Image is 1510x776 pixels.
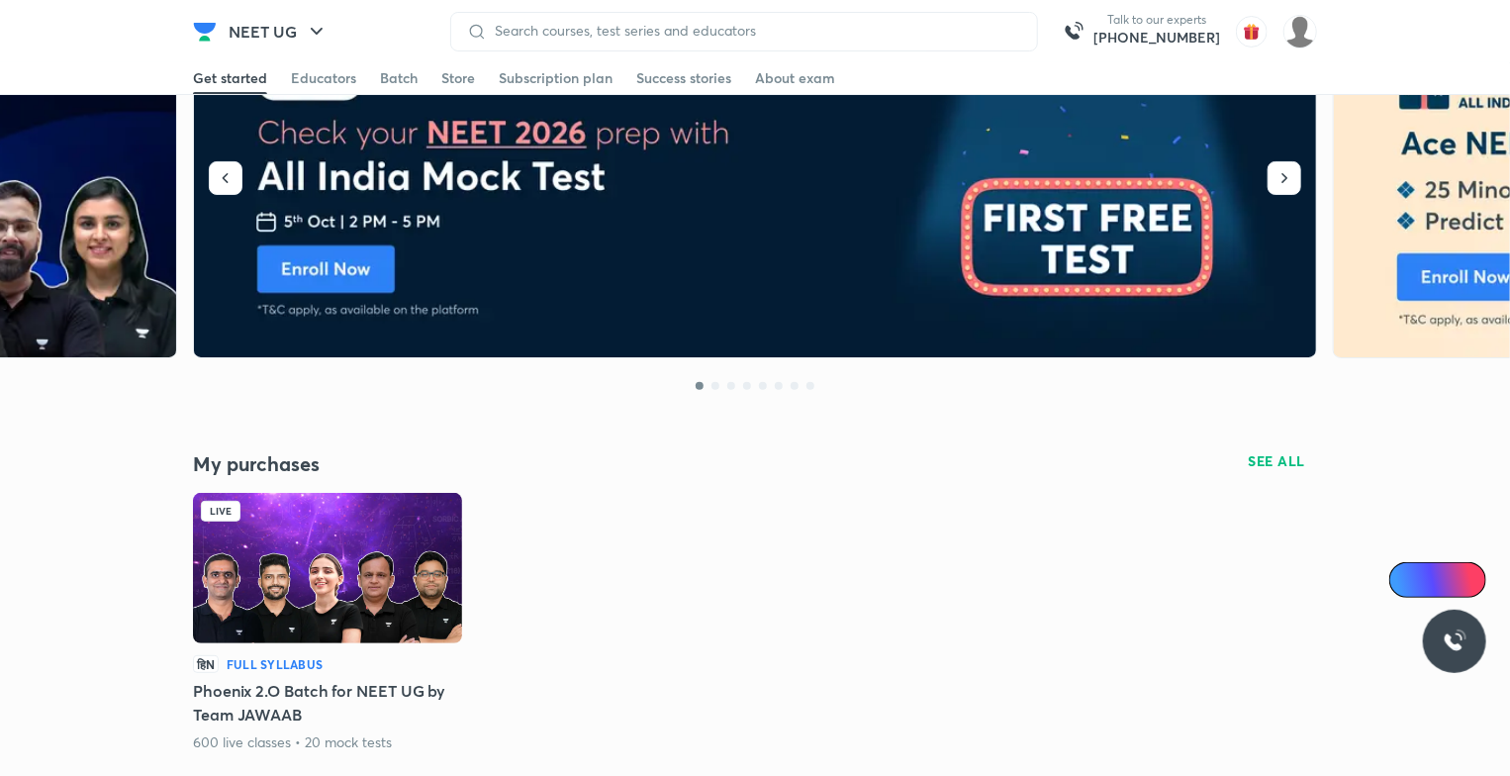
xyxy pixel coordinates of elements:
[217,12,340,51] button: NEET UG
[499,68,613,88] div: Subscription plan
[291,62,356,94] a: Educators
[201,501,240,522] div: Live
[499,62,613,94] a: Subscription plan
[1249,454,1306,468] span: SEE ALL
[193,62,267,94] a: Get started
[193,68,267,88] div: Get started
[1237,445,1318,477] button: SEE ALL
[441,68,475,88] div: Store
[193,451,755,477] h4: My purchases
[755,68,835,88] div: About exam
[755,62,835,94] a: About exam
[193,493,462,643] img: Batch Thumbnail
[380,62,418,94] a: Batch
[1401,572,1417,588] img: Icon
[227,655,323,673] h6: Full Syllabus
[636,62,731,94] a: Success stories
[1054,12,1093,51] img: call-us
[1093,28,1220,48] a: [PHONE_NUMBER]
[441,62,475,94] a: Store
[1422,572,1474,588] span: Ai Doubts
[193,655,219,673] p: हिN
[1093,12,1220,28] p: Talk to our experts
[193,20,217,44] img: Company Logo
[193,732,393,752] p: 600 live classes • 20 mock tests
[193,679,462,727] h5: Phoenix 2.O Batch for NEET UG by Team JAWAAB
[1443,630,1466,653] img: ttu
[636,68,731,88] div: Success stories
[1389,562,1486,598] a: Ai Doubts
[380,68,418,88] div: Batch
[1236,16,1268,48] img: avatar
[487,23,1021,39] input: Search courses, test series and educators
[1283,15,1317,48] img: shruti gupta
[291,68,356,88] div: Educators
